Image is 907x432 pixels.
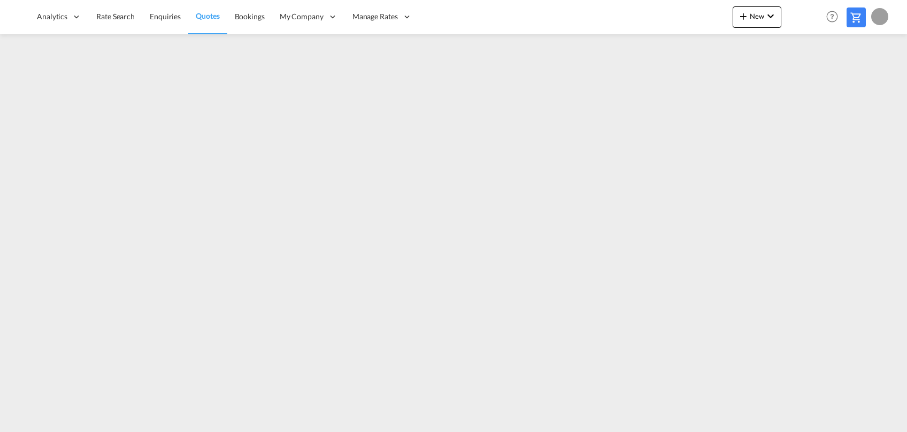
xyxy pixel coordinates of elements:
[764,10,777,22] md-icon: icon-chevron-down
[733,6,781,28] button: icon-plus 400-fgNewicon-chevron-down
[280,11,324,22] span: My Company
[235,12,265,21] span: Bookings
[737,12,777,20] span: New
[352,11,398,22] span: Manage Rates
[196,11,219,20] span: Quotes
[37,11,67,22] span: Analytics
[823,7,841,26] span: Help
[96,12,135,21] span: Rate Search
[737,10,750,22] md-icon: icon-plus 400-fg
[823,7,847,27] div: Help
[150,12,181,21] span: Enquiries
